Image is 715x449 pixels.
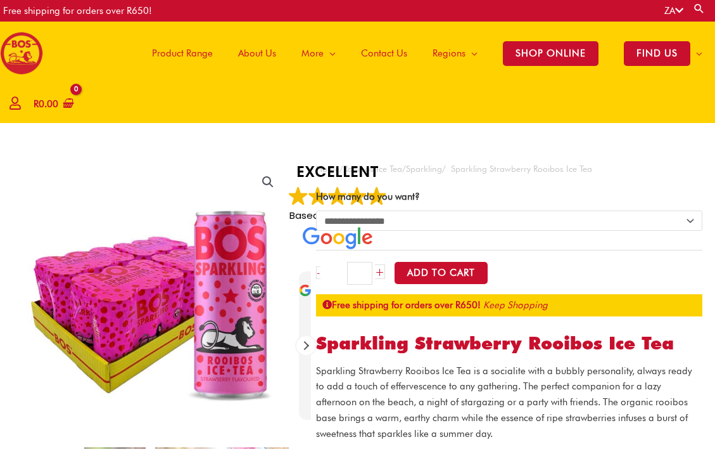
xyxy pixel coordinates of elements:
[130,22,715,85] nav: Site Navigation
[693,3,706,15] a: Search button
[316,161,702,177] nav: Breadcrumb
[238,34,276,72] span: About Us
[301,34,324,72] span: More
[303,227,372,249] img: Google
[13,161,289,438] img: sparkling strawberry rooibos ice tea
[139,22,225,85] a: Product Range
[433,34,465,72] span: Regions
[289,161,387,183] strong: EXCELLENT
[503,41,598,66] span: SHOP ONLINE
[490,22,611,85] a: SHOP ONLINE
[483,299,548,311] a: Keep Shopping
[316,363,702,442] p: Sparkling Strawberry Rooibos Ice Tea is a socialite with a bubbly personality, always ready to ad...
[34,98,39,110] span: R
[296,336,315,355] div: Next review
[348,186,367,205] img: Google
[348,22,420,85] a: Contact Us
[420,22,490,85] a: Regions
[152,34,213,72] span: Product Range
[375,264,385,279] a: +
[328,186,347,205] img: Google
[256,171,279,193] a: View full-screen image gallery
[34,98,58,110] bdi: 0.00
[316,333,702,355] h1: Sparkling Strawberry Rooibos Ice Tea
[316,191,420,202] label: How many do you want?
[308,186,327,205] img: Google
[289,209,386,222] span: Based on
[322,299,481,311] strong: Free shipping for orders over R650!
[664,5,683,16] a: ZA
[624,41,690,66] span: FIND US
[31,90,74,119] a: View Shopping Cart, empty
[316,266,320,279] a: -
[225,22,289,85] a: About Us
[361,34,407,72] span: Contact Us
[289,22,348,85] a: More
[367,186,386,205] img: Google
[347,262,372,285] input: Product quantity
[395,262,488,284] button: Add to Cart
[289,186,308,205] img: Google
[406,164,442,174] a: Sparkling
